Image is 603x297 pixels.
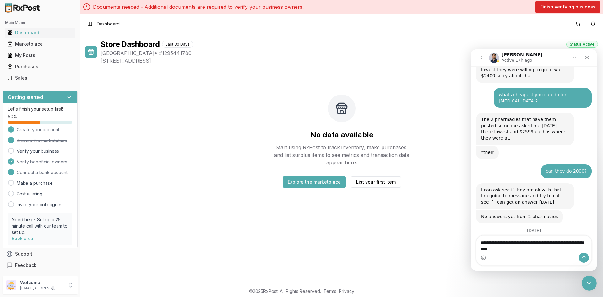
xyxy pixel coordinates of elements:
button: Finish verifying business [535,1,600,13]
a: Dashboard [5,27,75,38]
span: Connect a bank account [17,169,68,176]
p: [EMAIL_ADDRESS][DOMAIN_NAME] [20,286,64,291]
button: Purchases [3,62,78,72]
a: Sales [5,72,75,84]
p: Welcome [20,279,64,286]
p: Let's finish your setup first! [8,106,72,112]
button: Dashboard [3,28,78,38]
span: Create your account [17,127,59,133]
button: Support [3,248,78,260]
h2: Main Menu [5,20,75,25]
div: Purchases [8,63,73,70]
a: Post a listing [17,191,42,197]
button: Explore the marketplace [283,176,346,188]
span: Dashboard [97,21,120,27]
p: Start using RxPost to track inventory, make purchases, and list surplus items to see metrics and ... [271,144,412,166]
span: Verify beneficial owners [17,159,67,165]
nav: breadcrumb [97,21,120,27]
span: Browse the marketplace [17,137,67,144]
span: [STREET_ADDRESS] [100,57,598,64]
div: Last 30 Days [162,41,193,48]
button: My Posts [3,50,78,60]
img: User avatar [6,280,16,290]
span: [GEOGRAPHIC_DATA] • # 1295441780 [100,49,598,57]
button: Feedback [3,260,78,271]
h3: Getting started [8,93,43,101]
span: 50 % [8,113,17,120]
a: Verify your business [17,148,59,154]
h1: Store Dashboard [100,39,160,49]
div: My Posts [8,52,73,58]
p: Documents needed - Additional documents are required to verify your business owners. [93,3,304,11]
div: Dashboard [8,30,73,36]
a: Invite your colleagues [17,201,62,208]
h2: No data available [310,130,373,140]
p: Need help? Set up a 25 minute call with our team to set up. [12,217,68,235]
a: Book a call [12,236,36,241]
a: Purchases [5,61,75,72]
a: Terms [323,289,336,294]
iframe: Intercom live chat [582,276,597,291]
iframe: Intercom live chat [471,49,597,271]
div: Status: Active [566,41,598,48]
a: Make a purchase [17,180,53,186]
button: Sales [3,73,78,83]
a: Marketplace [5,38,75,50]
div: Sales [8,75,73,81]
span: Feedback [15,262,36,268]
img: RxPost Logo [3,3,43,13]
div: Marketplace [8,41,73,47]
a: My Posts [5,50,75,61]
button: List your first item [351,176,401,188]
button: Marketplace [3,39,78,49]
a: Privacy [339,289,354,294]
